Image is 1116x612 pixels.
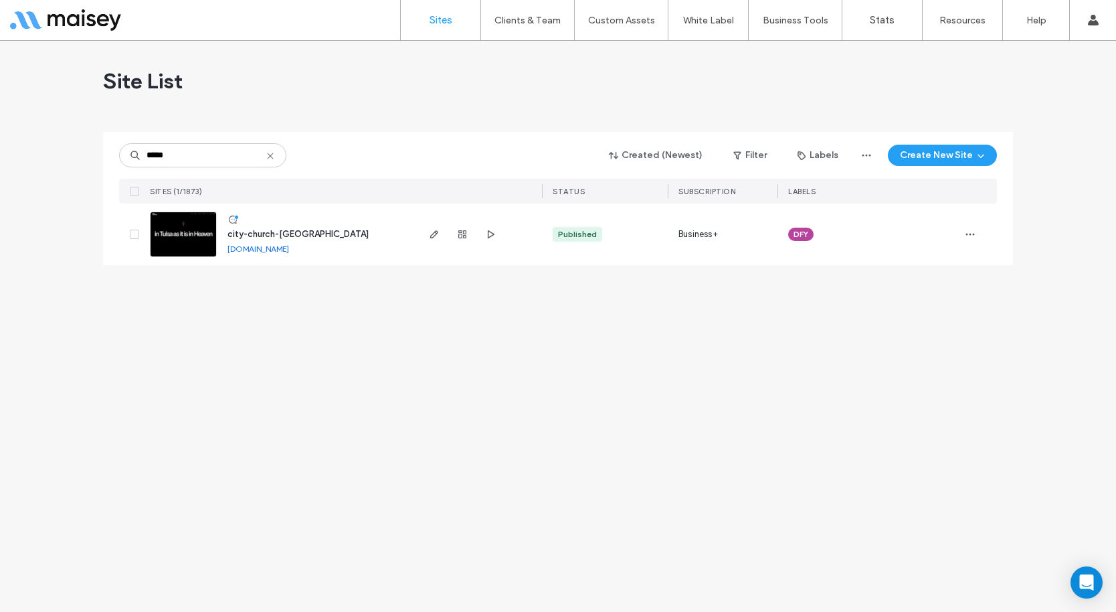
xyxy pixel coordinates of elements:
[227,229,369,239] a: city-church-[GEOGRAPHIC_DATA]
[939,15,986,26] label: Resources
[1071,566,1103,599] div: Open Intercom Messenger
[1026,15,1046,26] label: Help
[683,15,734,26] label: White Label
[763,15,828,26] label: Business Tools
[720,145,780,166] button: Filter
[888,145,997,166] button: Create New Site
[553,187,585,196] span: STATUS
[31,9,58,21] span: Help
[227,244,289,254] a: [DOMAIN_NAME]
[678,187,735,196] span: Subscription
[785,145,850,166] button: Labels
[150,187,202,196] span: SITES (1/1873)
[794,228,808,240] span: DFY
[494,15,561,26] label: Clients & Team
[430,14,452,26] label: Sites
[588,15,655,26] label: Custom Assets
[558,228,597,240] div: Published
[678,228,718,241] span: Business+
[788,187,816,196] span: LABELS
[597,145,715,166] button: Created (Newest)
[103,68,183,94] span: Site List
[870,14,895,26] label: Stats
